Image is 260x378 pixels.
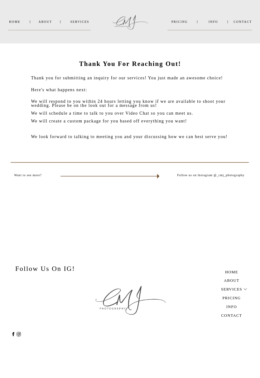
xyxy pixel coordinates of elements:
p: Want to see more? [11,173,45,177]
a: Home [217,269,247,274]
h3: Follow Us On IG! [11,263,80,272]
a: PRICING [167,20,192,23]
a: About [39,20,52,23]
a: Home [8,20,21,23]
a: INFO [203,20,224,23]
a: SERVICES [69,20,91,23]
a: Pricing [217,295,247,300]
h3: Info [217,304,247,309]
p: Follow us on Instagram @_cmj_photography [172,173,249,177]
a: About [217,278,247,283]
a: Services [217,286,247,291]
p: Thank you for submitting an inquiry for our services! You just made an awesome choice! Here's wha... [31,76,229,141]
a: Contact [234,20,252,23]
b: Thank You For Reaching Out! [79,60,181,67]
a: Contact [217,312,247,317]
